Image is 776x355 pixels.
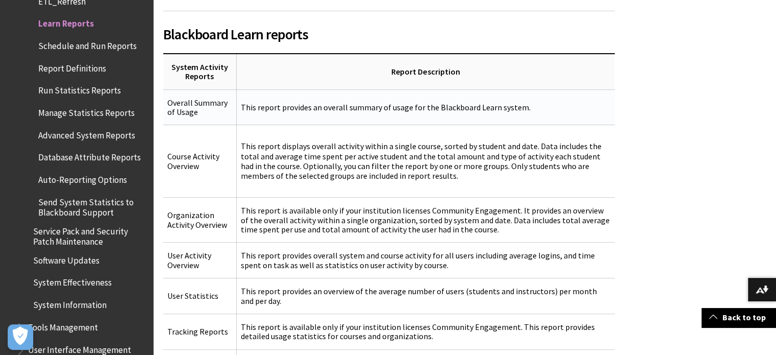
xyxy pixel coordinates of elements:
[38,194,146,218] span: Send System Statistics to Blackboard Support
[241,141,611,181] p: This report displays overall activity within a single course, sorted by student and date. Data in...
[33,252,99,266] span: Software Updates
[163,54,236,89] th: System Activity Reports
[163,243,236,278] td: User Activity Overview
[28,319,98,333] span: Tools Management
[163,314,236,349] td: Tracking Reports
[236,278,615,314] td: This report provides an overview of the average number of users (students and instructors) per mo...
[33,223,146,247] span: Service Pack and Security Patch Maintenance
[38,171,127,185] span: Auto-Reporting Options
[163,198,236,243] td: Organization Activity Overview
[8,324,33,350] button: Open Preferences
[236,314,615,349] td: This report is available only if your institution licenses Community Engagement. This report prov...
[38,15,94,29] span: Learn Reports
[38,149,141,162] span: Database Attribute Reports
[163,278,236,314] td: User Statistics
[38,127,135,140] span: Advanced System Reports
[236,198,615,243] td: This report is available only if your institution licenses Community Engagement. It provides an o...
[38,37,137,51] span: Schedule and Run Reports
[702,308,776,327] a: Back to top
[33,274,112,288] span: System Effectiveness
[33,296,107,310] span: System Information
[163,125,236,198] td: Course Activity Overview
[236,243,615,278] td: This report provides overall system and course activity for all users including average logins, a...
[236,54,615,89] th: Report Description
[28,341,131,355] span: User Interface Management
[163,23,615,45] span: Blackboard Learn reports
[236,89,615,125] td: This report provides an overall summary of usage for the Blackboard Learn system.
[38,82,121,96] span: Run Statistics Reports
[38,60,106,74] span: Report Definitions
[38,104,135,118] span: Manage Statistics Reports
[163,89,236,125] td: Overall Summary of Usage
